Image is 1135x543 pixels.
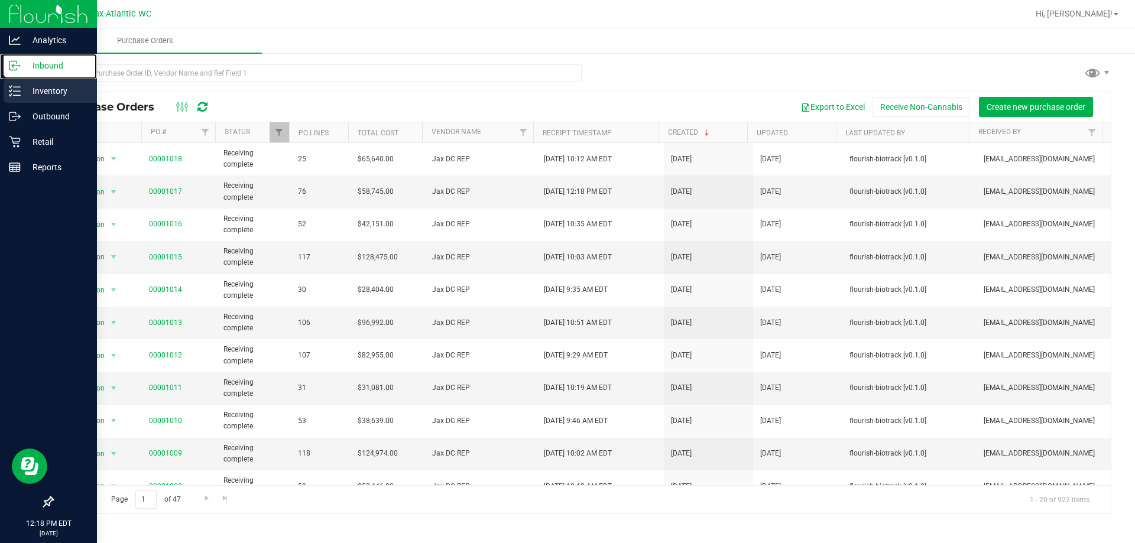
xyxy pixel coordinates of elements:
[21,135,92,149] p: Retail
[298,481,343,492] span: 59
[671,317,692,329] span: [DATE]
[432,219,530,230] span: Jax DC REP
[21,84,92,98] p: Inventory
[760,415,781,427] span: [DATE]
[198,490,215,506] a: Go to the next page
[544,219,612,230] span: [DATE] 10:35 AM EDT
[432,415,530,427] span: Jax DC REP
[299,129,329,137] a: PO Lines
[298,154,343,165] span: 25
[52,64,582,82] input: Search Purchase Order ID, Vendor Name and Ref Field 1
[432,154,530,165] span: Jax DC REP
[106,216,121,233] span: select
[149,351,182,359] a: 00001012
[544,154,612,165] span: [DATE] 10:12 AM EDT
[544,382,612,394] span: [DATE] 10:19 AM EDT
[106,478,121,495] span: select
[849,317,969,329] span: flourish-biotrack [v0.1.0]
[28,28,262,53] a: Purchase Orders
[9,85,21,97] inline-svg: Inventory
[984,448,1104,459] span: [EMAIL_ADDRESS][DOMAIN_NAME]
[1036,9,1113,18] span: Hi, [PERSON_NAME]!
[849,219,969,230] span: flourish-biotrack [v0.1.0]
[270,122,289,142] a: Filter
[358,350,394,361] span: $82,955.00
[671,350,692,361] span: [DATE]
[298,186,343,197] span: 76
[358,448,398,459] span: $124,974.00
[106,314,121,331] span: select
[544,448,612,459] span: [DATE] 10:02 AM EDT
[106,151,121,167] span: select
[149,285,182,294] a: 00001014
[358,186,394,197] span: $58,745.00
[671,284,692,295] span: [DATE]
[849,415,969,427] span: flourish-biotrack [v0.1.0]
[21,33,92,47] p: Analytics
[358,317,394,329] span: $96,992.00
[358,284,394,295] span: $28,404.00
[849,154,969,165] span: flourish-biotrack [v0.1.0]
[760,154,781,165] span: [DATE]
[358,252,398,263] span: $128,475.00
[223,279,284,301] span: Receiving complete
[543,129,612,137] a: Receipt Timestamp
[358,382,394,394] span: $31,081.00
[149,383,182,392] a: 00001011
[432,186,530,197] span: Jax DC REP
[223,409,284,432] span: Receiving complete
[149,417,182,425] a: 00001010
[984,252,1104,263] span: [EMAIL_ADDRESS][DOMAIN_NAME]
[793,97,873,117] button: Export to Excel
[217,490,234,506] a: Go to the last page
[298,219,343,230] span: 52
[223,180,284,203] span: Receiving complete
[979,97,1093,117] button: Create new purchase order
[149,449,182,457] a: 00001009
[106,412,121,429] span: select
[760,252,781,263] span: [DATE]
[358,154,394,165] span: $65,640.00
[223,213,284,236] span: Receiving complete
[432,317,530,329] span: Jax DC REP
[298,252,343,263] span: 117
[544,481,612,492] span: [DATE] 10:18 AM EDT
[984,219,1104,230] span: [EMAIL_ADDRESS][DOMAIN_NAME]
[760,317,781,329] span: [DATE]
[873,97,970,117] button: Receive Non-Cannabis
[298,448,343,459] span: 118
[671,219,692,230] span: [DATE]
[984,481,1104,492] span: [EMAIL_ADDRESS][DOMAIN_NAME]
[1082,122,1102,142] a: Filter
[668,128,712,136] a: Created
[9,60,21,71] inline-svg: Inbound
[106,347,121,364] span: select
[61,129,137,137] div: Actions
[106,282,121,298] span: select
[358,415,394,427] span: $38,639.00
[760,186,781,197] span: [DATE]
[760,284,781,295] span: [DATE]
[101,35,189,46] span: Purchase Orders
[849,284,969,295] span: flourish-biotrack [v0.1.0]
[671,415,692,427] span: [DATE]
[544,252,612,263] span: [DATE] 10:03 AM EDT
[984,284,1104,295] span: [EMAIL_ADDRESS][DOMAIN_NAME]
[225,128,250,136] a: Status
[432,128,481,136] a: Vendor Name
[849,350,969,361] span: flourish-biotrack [v0.1.0]
[9,110,21,122] inline-svg: Outbound
[149,253,182,261] a: 00001015
[298,382,343,394] span: 31
[149,318,182,327] a: 00001013
[544,186,612,197] span: [DATE] 12:18 PM EDT
[149,155,182,163] a: 00001018
[106,249,121,265] span: select
[544,317,612,329] span: [DATE] 10:51 AM EDT
[544,284,608,295] span: [DATE] 9:35 AM EDT
[978,128,1021,136] a: Received By
[358,129,398,137] a: Total Cost
[432,284,530,295] span: Jax DC REP
[1020,490,1099,508] span: 1 - 20 of 922 items
[984,154,1104,165] span: [EMAIL_ADDRESS][DOMAIN_NAME]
